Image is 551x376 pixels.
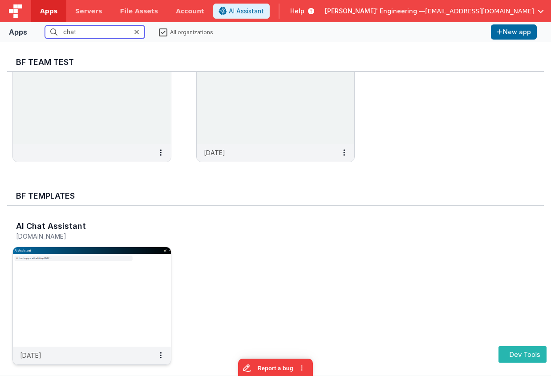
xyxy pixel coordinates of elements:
h3: AI Chat Assistant [16,222,86,231]
span: Servers [75,7,102,16]
h5: [DOMAIN_NAME] [16,233,149,240]
span: Apps [40,7,57,16]
p: [DATE] [204,148,225,157]
button: Dev Tools [498,346,547,363]
h3: BF Templates [16,192,535,200]
div: Apps [9,27,27,37]
h3: BF Team Test [16,58,535,67]
span: Help [290,7,304,16]
span: [PERSON_NAME]' Engineering — [325,7,425,16]
span: File Assets [120,7,158,16]
span: [EMAIL_ADDRESS][DOMAIN_NAME] [425,7,534,16]
button: AI Assistant [213,4,270,19]
button: New app [491,24,537,40]
button: [PERSON_NAME]' Engineering — [EMAIL_ADDRESS][DOMAIN_NAME] [325,7,544,16]
span: AI Assistant [229,7,264,16]
p: [DATE] [20,351,41,360]
input: Search apps [45,25,145,39]
label: All organizations [159,28,213,36]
